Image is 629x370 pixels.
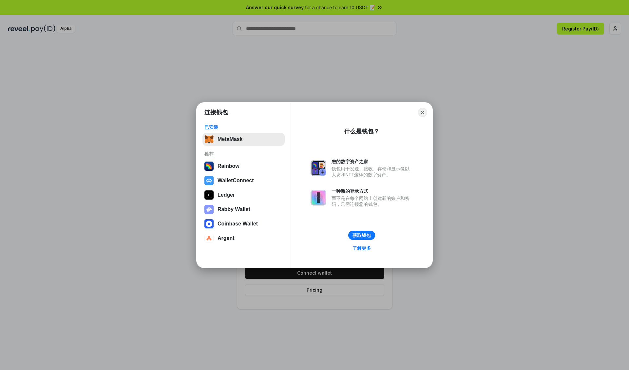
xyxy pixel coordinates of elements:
[202,188,285,202] button: Ledger
[218,163,239,169] div: Rainbow
[332,188,413,194] div: 一种新的登录方式
[204,151,283,157] div: 推荐
[218,178,254,184] div: WalletConnect
[218,206,250,212] div: Rabby Wallet
[204,219,214,228] img: svg+xml,%3Csvg%20width%3D%2228%22%20height%3D%2228%22%20viewBox%3D%220%200%2028%2028%22%20fill%3D...
[204,124,283,130] div: 已安装
[218,192,235,198] div: Ledger
[202,203,285,216] button: Rabby Wallet
[218,221,258,227] div: Coinbase Wallet
[348,231,375,240] button: 获取钱包
[218,136,242,142] div: MetaMask
[204,205,214,214] img: svg+xml,%3Csvg%20xmlns%3D%22http%3A%2F%2Fwww.w3.org%2F2000%2Fsvg%22%20fill%3D%22none%22%20viewBox...
[332,166,413,178] div: 钱包用于发送、接收、存储和显示像以太坊和NFT这样的数字资产。
[353,232,371,238] div: 获取钱包
[204,135,214,144] img: svg+xml,%3Csvg%20fill%3D%22none%22%20height%3D%2233%22%20viewBox%3D%220%200%2035%2033%22%20width%...
[204,162,214,171] img: svg+xml,%3Csvg%20width%3D%22120%22%20height%3D%22120%22%20viewBox%3D%220%200%20120%20120%22%20fil...
[311,160,326,176] img: svg+xml,%3Csvg%20xmlns%3D%22http%3A%2F%2Fwww.w3.org%2F2000%2Fsvg%22%20fill%3D%22none%22%20viewBox...
[218,235,235,241] div: Argent
[202,174,285,187] button: WalletConnect
[202,160,285,173] button: Rainbow
[332,195,413,207] div: 而不是在每个网站上创建新的账户和密码，只需连接您的钱包。
[332,159,413,165] div: 您的数字资产之家
[204,234,214,243] img: svg+xml,%3Csvg%20width%3D%2228%22%20height%3D%2228%22%20viewBox%3D%220%200%2028%2028%22%20fill%3D...
[311,190,326,205] img: svg+xml,%3Csvg%20xmlns%3D%22http%3A%2F%2Fwww.w3.org%2F2000%2Fsvg%22%20fill%3D%22none%22%20viewBox...
[202,217,285,230] button: Coinbase Wallet
[204,190,214,200] img: svg+xml,%3Csvg%20xmlns%3D%22http%3A%2F%2Fwww.w3.org%2F2000%2Fsvg%22%20width%3D%2228%22%20height%3...
[204,108,228,116] h1: 连接钱包
[202,232,285,245] button: Argent
[353,245,371,251] div: 了解更多
[202,133,285,146] button: MetaMask
[418,108,427,117] button: Close
[349,244,375,252] a: 了解更多
[344,127,379,135] div: 什么是钱包？
[204,176,214,185] img: svg+xml,%3Csvg%20width%3D%2228%22%20height%3D%2228%22%20viewBox%3D%220%200%2028%2028%22%20fill%3D...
